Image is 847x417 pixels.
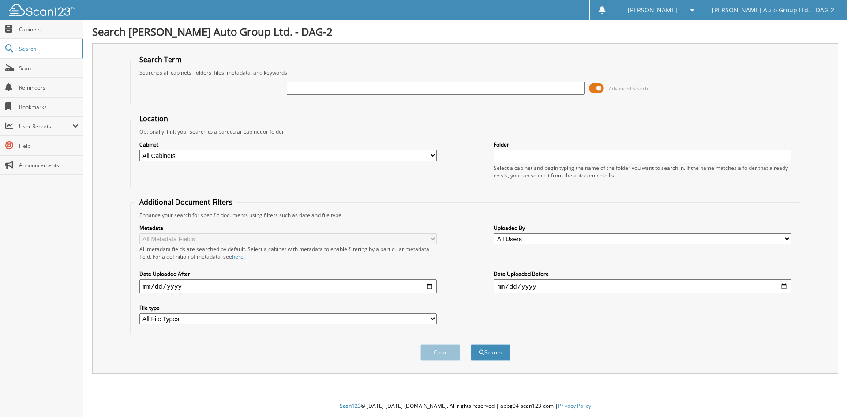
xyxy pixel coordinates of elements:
[9,4,75,16] img: scan123-logo-white.svg
[494,164,791,179] div: Select a cabinet and begin typing the name of the folder you want to search in. If the name match...
[83,395,847,417] div: © [DATE]-[DATE] [DOMAIN_NAME]. All rights reserved | appg04-scan123-com |
[494,141,791,148] label: Folder
[19,84,79,91] span: Reminders
[139,245,437,260] div: All metadata fields are searched by default. Select a cabinet with metadata to enable filtering b...
[19,26,79,33] span: Cabinets
[19,103,79,111] span: Bookmarks
[19,162,79,169] span: Announcements
[135,128,796,135] div: Optionally limit your search to a particular cabinet or folder
[139,279,437,293] input: start
[628,8,677,13] span: [PERSON_NAME]
[139,141,437,148] label: Cabinet
[471,344,510,361] button: Search
[420,344,460,361] button: Clear
[19,64,79,72] span: Scan
[135,197,237,207] legend: Additional Document Filters
[135,114,172,124] legend: Location
[340,402,361,409] span: Scan123
[494,224,791,232] label: Uploaded By
[19,142,79,150] span: Help
[712,8,834,13] span: [PERSON_NAME] Auto Group Ltd. - DAG-2
[139,304,437,312] label: File type
[232,253,244,260] a: here
[135,69,796,76] div: Searches all cabinets, folders, files, metadata, and keywords
[494,279,791,293] input: end
[19,123,72,130] span: User Reports
[494,270,791,278] label: Date Uploaded Before
[609,85,648,92] span: Advanced Search
[19,45,77,53] span: Search
[139,270,437,278] label: Date Uploaded After
[92,24,838,39] h1: Search [PERSON_NAME] Auto Group Ltd. - DAG-2
[139,224,437,232] label: Metadata
[558,402,591,409] a: Privacy Policy
[135,55,186,64] legend: Search Term
[135,211,796,219] div: Enhance your search for specific documents using filters such as date and file type.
